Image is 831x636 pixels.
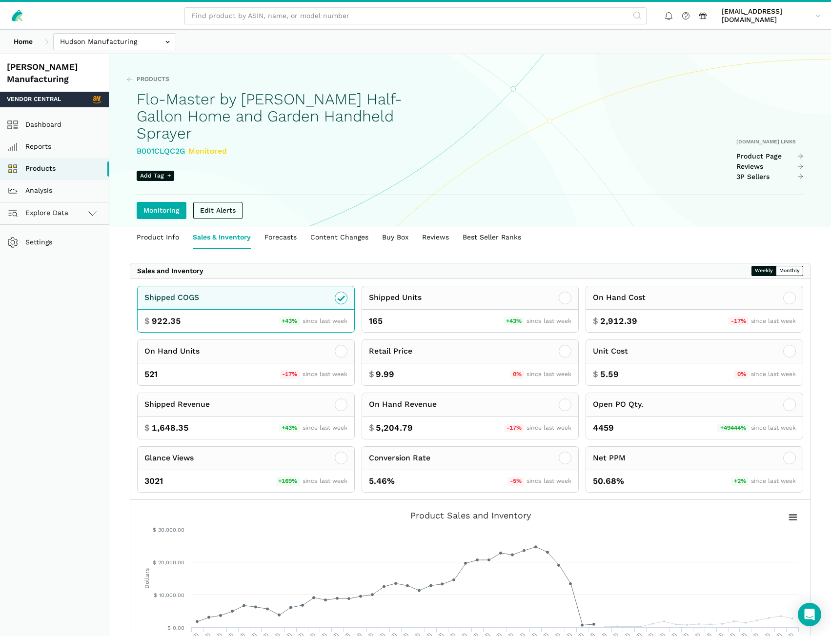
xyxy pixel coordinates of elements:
span: 521 [144,368,158,380]
span: $ [593,368,598,380]
tspan: $ [153,559,156,566]
span: 1,648.35 [152,422,189,434]
span: since last week [751,477,796,484]
span: Add Tag [137,171,174,181]
span: +43% [279,317,300,326]
a: 3P Sellers [736,173,804,181]
span: since last week [527,424,571,431]
button: Monthly [776,266,803,276]
a: Edit Alerts [193,202,243,219]
tspan: 30,000.00 [158,527,184,533]
button: Unit Cost $ 5.59 0% since last week [586,339,803,386]
button: Glance Views 3021 +169% since last week [137,446,355,493]
span: since last week [303,371,347,378]
span: 4459 [593,422,614,434]
tspan: $ [154,592,157,598]
span: since last week [527,477,571,484]
input: Hudson Manufacturing [53,33,176,50]
span: 0% [734,370,749,379]
div: Conversion Rate [369,452,430,464]
a: [EMAIL_ADDRESS][DOMAIN_NAME] [718,5,824,26]
span: 165 [369,315,383,327]
tspan: Dollars [143,568,150,589]
div: Sales and Inventory [137,267,203,276]
div: [DOMAIN_NAME] Links [736,139,804,145]
div: Shipped Revenue [144,398,210,411]
tspan: Product Sales and Inventory [410,510,531,520]
span: +43% [279,424,300,433]
button: On Hand Cost $ 2,912.39 -17% since last week [586,286,803,333]
tspan: 20,000.00 [158,559,184,566]
div: Retail Price [369,345,412,358]
tspan: 0.00 [173,625,184,631]
tspan: 10,000.00 [159,592,184,598]
button: On Hand Revenue $ 5,204.79 -17% since last week [362,393,579,439]
a: Sales & Inventory [186,226,258,249]
div: Unit Cost [593,345,628,358]
div: Shipped Units [369,292,422,304]
span: +43% [504,317,525,326]
span: Monitored [188,146,227,156]
button: Shipped Revenue $ 1,648.35 +43% since last week [137,393,355,439]
div: On Hand Revenue [369,398,437,411]
span: since last week [303,424,347,431]
a: Product Info [130,226,186,249]
h1: Flo-Master by [PERSON_NAME] Half-Gallon Home and Garden Handheld Sprayer [137,91,422,142]
span: -17% [280,370,300,379]
button: Conversion Rate 5.46% -5% since last week [362,446,579,493]
div: Open PO Qty. [593,398,643,411]
span: 9.99 [376,368,394,380]
input: Find product by ASIN, name, or model number [184,7,647,24]
button: Shipped Units 165 +43% since last week [362,286,579,333]
span: -17% [504,424,525,433]
span: since last week [751,424,796,431]
span: 3021 [144,475,163,487]
span: +2% [731,477,749,486]
a: Product Page [736,152,804,161]
div: Shipped COGS [144,292,199,304]
a: Products [126,75,169,84]
div: Net PPM [593,452,626,464]
a: Buy Box [375,226,415,249]
div: [PERSON_NAME] Manufacturing [7,61,102,85]
button: Net PPM 50.68% +2% since last week [586,446,803,493]
a: Forecasts [258,226,304,249]
button: Retail Price $ 9.99 0% since last week [362,339,579,386]
button: Shipped COGS $ 922.35 +43% since last week [137,286,355,333]
span: Products [137,75,169,84]
div: B001CLQC2G [137,145,422,158]
span: Vendor Central [7,95,61,104]
div: Open Intercom Messenger [798,603,821,626]
span: since last week [751,318,796,324]
span: since last week [303,477,347,484]
div: On Hand Cost [593,292,646,304]
span: since last week [303,318,347,324]
tspan: $ [167,625,171,631]
span: + [167,172,171,180]
span: Explore Data [10,207,68,219]
span: 5,204.79 [376,422,413,434]
span: -17% [728,317,749,326]
a: Home [7,33,40,50]
span: since last week [527,318,571,324]
span: -5% [507,477,525,486]
span: 5.59 [600,368,619,380]
tspan: $ [153,527,156,533]
span: 2,912.39 [600,315,637,327]
div: Glance Views [144,452,194,464]
span: 0% [510,370,525,379]
span: 50.68% [593,475,624,487]
a: Best Seller Ranks [456,226,528,249]
span: +49444% [717,424,749,433]
span: +169% [276,477,300,486]
span: [EMAIL_ADDRESS][DOMAIN_NAME] [722,7,812,24]
a: Reviews [415,226,456,249]
button: On Hand Units 521 -17% since last week [137,339,355,386]
span: 922.35 [152,315,181,327]
span: since last week [751,371,796,378]
a: Content Changes [304,226,375,249]
button: Open PO Qty. 4459 +49444% since last week [586,393,803,439]
span: $ [369,422,374,434]
span: $ [144,315,150,327]
button: Weekly [751,266,776,276]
